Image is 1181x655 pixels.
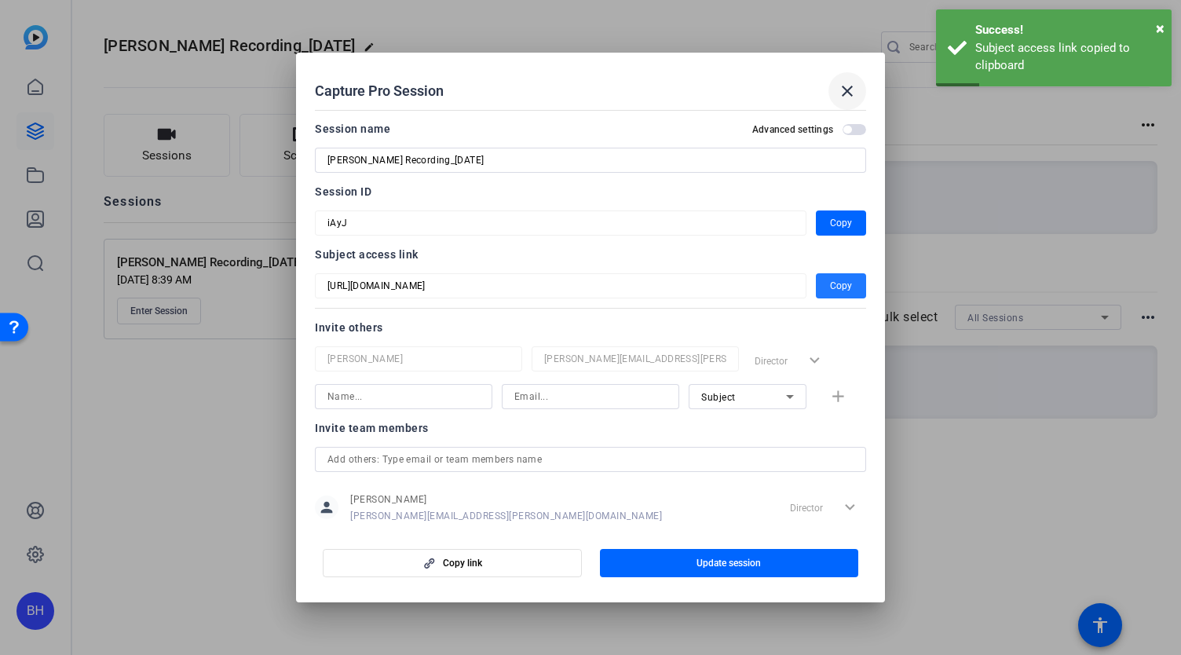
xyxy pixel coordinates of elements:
input: Name... [327,349,510,368]
span: × [1156,19,1165,38]
span: Copy [830,276,852,295]
span: Subject [701,392,736,403]
div: Invite team members [315,419,866,437]
div: Session name [315,119,390,138]
input: Enter Session Name [327,151,854,170]
button: Copy [816,273,866,298]
input: Name... [327,387,480,406]
span: [PERSON_NAME] [350,493,662,506]
div: Subject access link [315,245,866,264]
mat-icon: close [838,82,857,101]
div: Capture Pro Session [315,72,866,110]
mat-icon: person [315,496,338,519]
span: Update session [697,557,761,569]
input: Add others: Type email or team members name [327,450,854,469]
div: Invite others [315,318,866,337]
input: Email... [514,387,667,406]
span: Copy [830,214,852,232]
input: Session OTP [327,214,794,232]
input: Session OTP [327,276,794,295]
div: Success! [975,21,1160,39]
button: Update session [600,549,859,577]
div: Session ID [315,182,866,201]
button: Close [1156,16,1165,40]
h2: Advanced settings [752,123,833,136]
span: Copy link [443,557,482,569]
span: [PERSON_NAME][EMAIL_ADDRESS][PERSON_NAME][DOMAIN_NAME] [350,510,662,522]
button: Copy link [323,549,582,577]
button: Copy [816,210,866,236]
input: Email... [544,349,726,368]
div: Subject access link copied to clipboard [975,39,1160,75]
